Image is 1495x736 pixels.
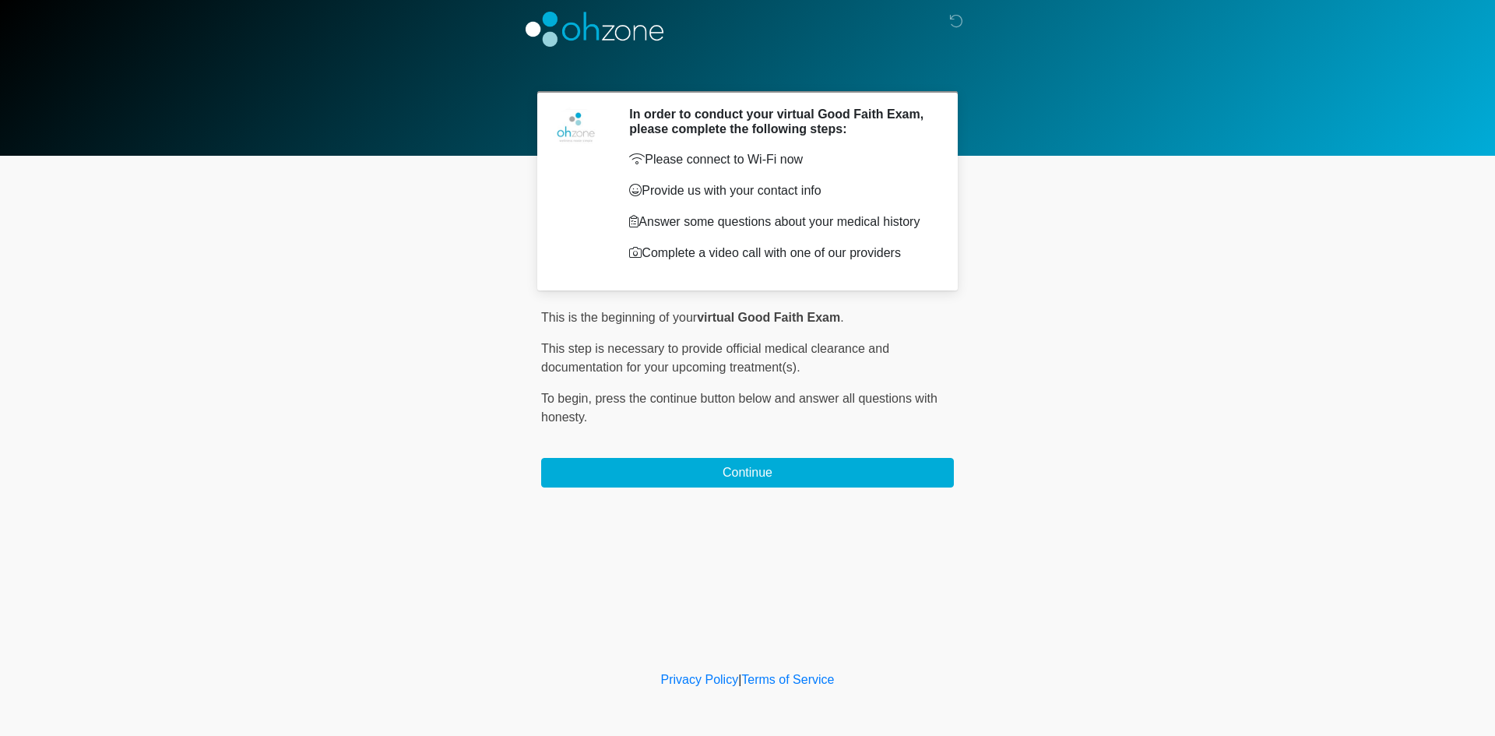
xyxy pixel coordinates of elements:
strong: virtual Good Faith Exam [697,311,840,324]
img: SKMD Wellness PLLC Logo [526,12,663,47]
span: . [840,311,843,324]
p: Please connect to Wi-Fi now [629,150,930,169]
a: Terms of Service [741,673,834,686]
span: press the continue button below and answer all questions with honesty. [541,392,937,424]
h1: ‎ ‎ ‎ ‎ [529,56,966,85]
span: This is the beginning of your [541,311,697,324]
h2: In order to conduct your virtual Good Faith Exam, please complete the following steps: [629,107,930,136]
button: Continue [541,458,954,488]
a: | [738,673,741,686]
p: Complete a video call with one of our providers [629,244,930,262]
span: This step is necessary to provide official medical clearance and documentation for your upcoming ... [541,342,889,374]
p: Answer some questions about your medical history [629,213,930,231]
p: Provide us with your contact info [629,181,930,200]
img: Agent Avatar [553,107,600,153]
span: To begin, [541,392,595,405]
a: Privacy Policy [661,673,739,686]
